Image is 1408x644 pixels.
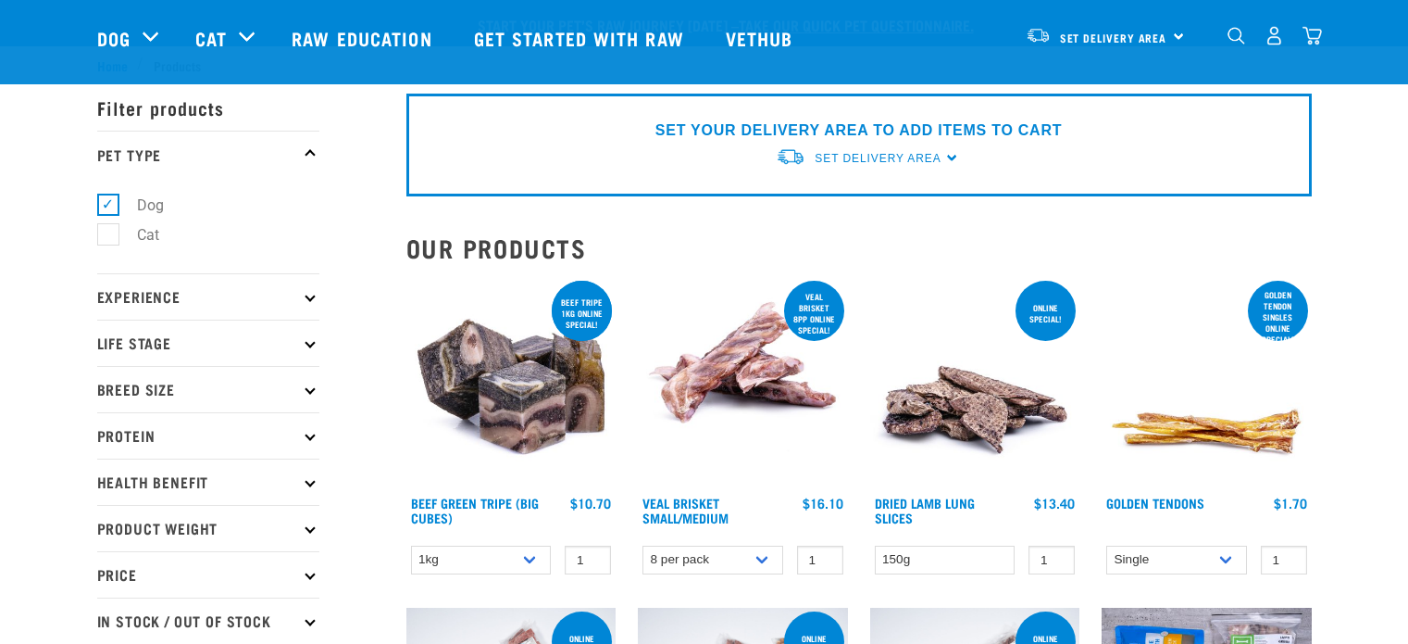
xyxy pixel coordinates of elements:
a: Dog [97,24,131,52]
p: In Stock / Out Of Stock [97,598,319,644]
p: SET YOUR DELIVERY AREA TO ADD ITEMS TO CART [655,120,1062,142]
span: Set Delivery Area [815,152,941,165]
div: ONLINE SPECIAL! [1016,294,1076,333]
div: Veal Brisket 8pp online special! [784,283,844,344]
div: $10.70 [570,496,611,511]
span: Set Delivery Area [1060,34,1167,41]
p: Life Stage [97,320,319,366]
input: 1 [797,546,843,575]
p: Product Weight [97,505,319,551]
div: $16.10 [803,496,843,511]
input: 1 [1261,546,1307,575]
label: Cat [107,223,167,246]
p: Health Benefit [97,459,319,505]
img: 1207 Veal Brisket 4pp 01 [638,277,848,487]
a: Dried Lamb Lung Slices [875,499,975,521]
img: home-icon-1@2x.png [1227,27,1245,44]
a: Veal Brisket Small/Medium [642,499,729,521]
a: Beef Green Tripe (Big Cubes) [411,499,539,521]
img: 1303 Lamb Lung Slices 01 [870,277,1080,487]
a: Get started with Raw [455,1,707,75]
div: $1.70 [1274,496,1307,511]
a: Vethub [707,1,816,75]
img: home-icon@2x.png [1302,26,1322,45]
img: van-moving.png [776,147,805,167]
a: Raw Education [273,1,455,75]
a: Golden Tendons [1106,499,1204,506]
p: Protein [97,412,319,459]
label: Dog [107,194,171,217]
a: Cat [195,24,227,52]
div: Golden Tendon singles online special! [1248,281,1308,353]
div: Beef tripe 1kg online special! [552,288,612,338]
p: Pet Type [97,131,319,177]
p: Price [97,551,319,598]
div: $13.40 [1034,496,1075,511]
h2: Our Products [406,234,1312,262]
img: 1293 Golden Tendons 01 [1102,277,1312,487]
img: 1044 Green Tripe Beef [406,277,617,487]
p: Experience [97,273,319,320]
input: 1 [1028,546,1075,575]
img: user.png [1265,26,1284,45]
p: Filter products [97,84,319,131]
img: van-moving.png [1026,27,1051,44]
input: 1 [565,546,611,575]
p: Breed Size [97,366,319,412]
